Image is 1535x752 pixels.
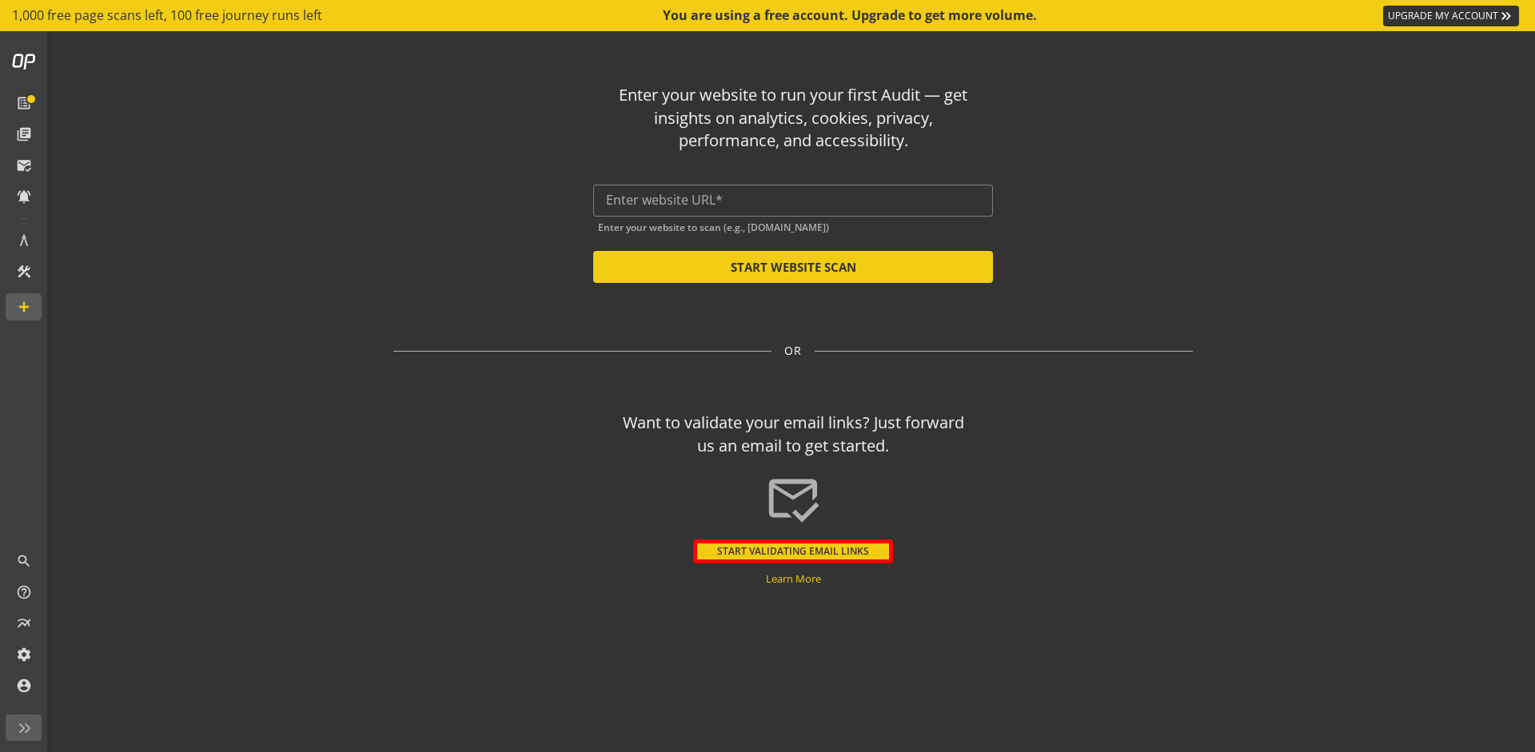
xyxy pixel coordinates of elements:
[16,157,32,173] mat-icon: mark_email_read
[1498,8,1514,24] mat-icon: keyboard_double_arrow_right
[16,264,32,280] mat-icon: construction
[593,251,993,283] button: START WEBSITE SCAN
[693,539,893,563] button: START VALIDATING EMAIL LINKS
[16,126,32,142] mat-icon: library_books
[598,218,829,233] mat-hint: Enter your website to scan (e.g., [DOMAIN_NAME])
[616,84,971,153] div: Enter your website to run your first Audit — get insights on analytics, cookies, privacy, perform...
[784,343,802,359] span: OR
[16,95,32,111] mat-icon: list_alt
[16,233,32,249] mat-icon: architecture
[16,189,32,205] mat-icon: notifications_active
[16,584,32,600] mat-icon: help_outline
[16,678,32,694] mat-icon: account_circle
[16,553,32,569] mat-icon: search
[16,615,32,631] mat-icon: multiline_chart
[16,647,32,662] mat-icon: settings
[766,571,821,586] a: Learn More
[616,412,971,457] div: Want to validate your email links? Just forward us an email to get started.
[663,6,1039,25] div: You are using a free account. Upgrade to get more volume.
[12,6,322,25] span: 1,000 free page scans left, 100 free journey runs left
[765,471,821,527] mat-icon: mark_email_read
[16,299,32,315] mat-icon: add
[606,193,980,208] input: Enter website URL*
[1383,6,1519,26] a: UPGRADE MY ACCOUNT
